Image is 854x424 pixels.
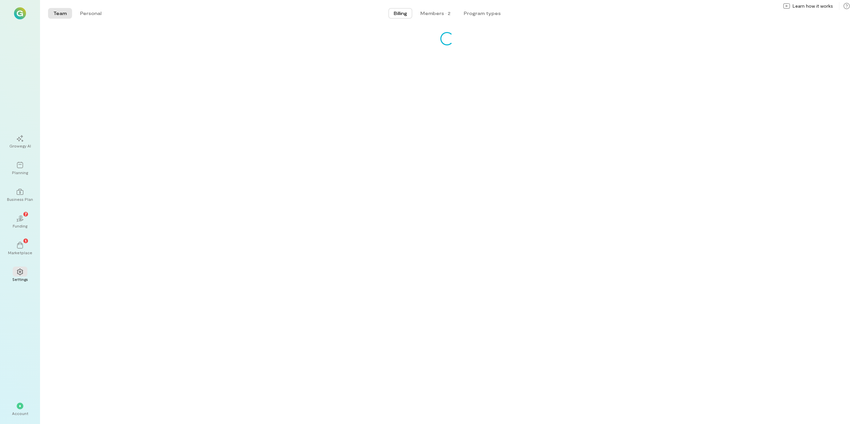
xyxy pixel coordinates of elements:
[8,130,32,154] a: Growegy AI
[7,196,33,202] div: Business Plan
[458,8,506,19] button: Program types
[415,8,456,19] button: Members · 2
[25,238,26,244] span: 1
[75,8,107,19] button: Personal
[48,8,72,19] button: Team
[420,10,450,17] div: Members · 2
[8,183,32,207] a: Business Plan
[388,8,412,19] button: Billing
[12,170,28,175] div: Planning
[13,223,27,229] div: Funding
[12,277,28,282] div: Settings
[25,211,27,217] span: 7
[9,143,31,148] div: Growegy AI
[8,210,32,234] a: Funding
[394,10,407,17] span: Billing
[12,411,28,416] div: Account
[8,263,32,287] a: Settings
[793,3,833,9] span: Learn how it works
[8,237,32,261] a: Marketplace
[8,250,32,255] div: Marketplace
[8,397,32,421] div: *Account
[8,156,32,180] a: Planning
